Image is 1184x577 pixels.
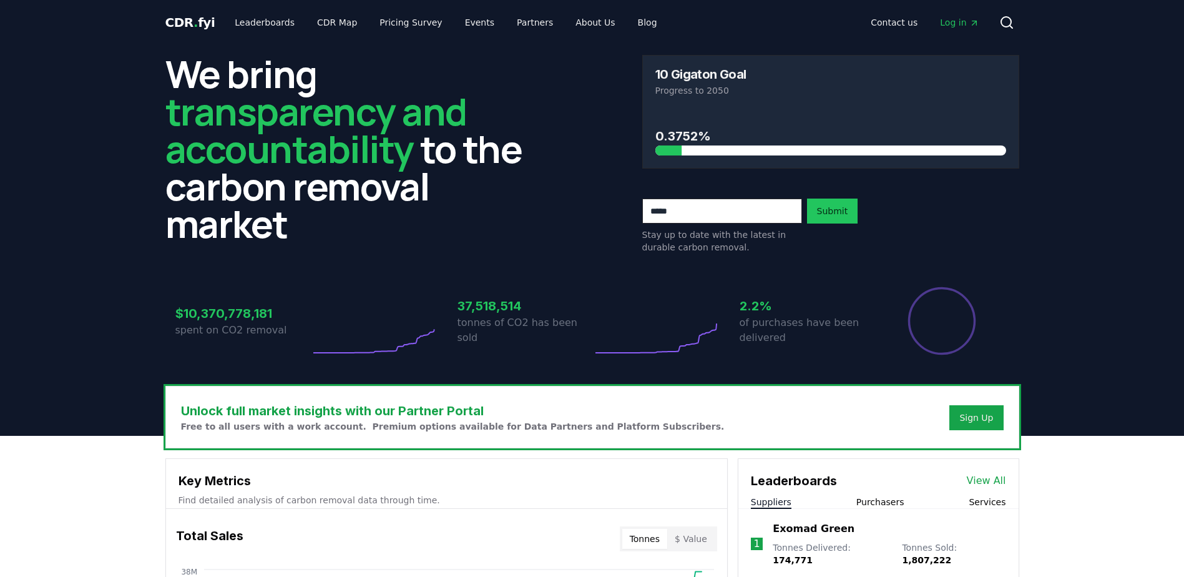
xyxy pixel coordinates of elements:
span: 1,807,222 [902,555,951,565]
p: of purchases have been delivered [740,315,874,345]
p: Progress to 2050 [655,84,1006,97]
a: Sign Up [959,412,993,424]
a: Exomad Green [773,521,854,536]
p: Find detailed analysis of carbon removal data through time. [179,494,715,506]
tspan: 38M [181,568,197,576]
h3: Total Sales [176,526,243,551]
a: Partners [507,11,563,34]
h2: We bring to the carbon removal market [165,55,542,242]
p: spent on CO2 removal [175,323,310,338]
a: Leaderboards [225,11,305,34]
span: Log in [940,16,979,29]
h3: Leaderboards [751,471,837,490]
a: About Us [565,11,625,34]
span: 174,771 [773,555,813,565]
h3: 0.3752% [655,127,1006,145]
nav: Main [225,11,667,34]
a: Contact us [861,11,927,34]
button: Suppliers [751,496,791,508]
a: CDR Map [307,11,367,34]
h3: $10,370,778,181 [175,304,310,323]
a: CDR.fyi [165,14,215,31]
button: Tonnes [622,529,667,549]
p: Free to all users with a work account. Premium options available for Data Partners and Platform S... [181,420,725,433]
h3: Key Metrics [179,471,715,490]
p: 1 [753,536,760,551]
button: Submit [807,199,858,224]
h3: 37,518,514 [457,297,592,315]
nav: Main [861,11,989,34]
p: Tonnes Delivered : [773,541,889,566]
h3: Unlock full market insights with our Partner Portal [181,402,725,420]
p: tonnes of CO2 has been sold [457,315,592,345]
a: Events [455,11,504,34]
a: Blog [628,11,667,34]
p: Stay up to date with the latest in durable carbon removal. [642,229,802,254]
button: Purchasers [856,496,904,508]
p: Tonnes Sold : [902,541,1005,566]
a: View All [967,473,1006,488]
h3: 2.2% [740,297,874,315]
h3: 10 Gigaton Goal [655,68,746,81]
span: transparency and accountability [165,86,467,174]
span: CDR fyi [165,15,215,30]
div: Percentage of sales delivered [907,286,977,356]
a: Log in [930,11,989,34]
button: Services [969,496,1005,508]
span: . [193,15,198,30]
a: Pricing Survey [369,11,452,34]
button: Sign Up [949,405,1003,430]
button: $ Value [667,529,715,549]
